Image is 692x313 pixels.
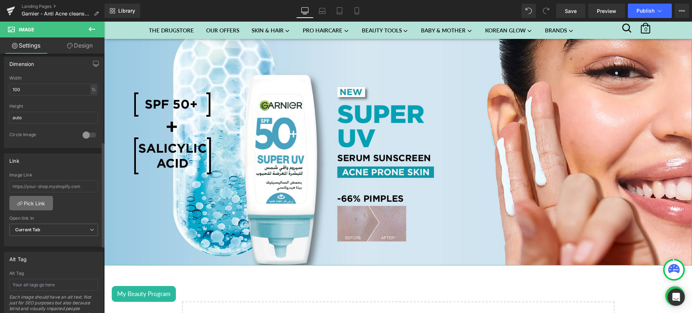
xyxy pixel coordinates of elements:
div: Height [9,104,98,109]
a: Pick Link [9,196,53,210]
a: Tablet [331,4,348,18]
a: Landing Pages [22,4,105,9]
button: Publish [628,4,672,18]
input: https://your-shop.myshopify.com [9,180,98,192]
a: Preview [588,4,625,18]
button: My Beauty Program [8,264,72,280]
span: Preview [597,7,616,15]
div: Alt Tag [9,271,98,276]
div: Open link In [9,216,98,221]
span: Publish [636,8,655,14]
div: Open Intercom Messenger [667,289,685,306]
div: Image Link [9,173,98,178]
div: Dimension [9,57,34,67]
span: Library [118,8,135,14]
div: Link [9,154,19,164]
b: Current Tab [15,227,41,232]
div: Width [9,76,98,81]
input: Your alt tags go here [9,279,98,291]
button: More [675,4,689,18]
a: New Library [105,4,140,18]
input: auto [9,112,98,124]
input: auto [9,84,98,95]
a: Design [54,37,106,54]
a: 0 [534,0,549,7]
a: Desktop [296,4,314,18]
span: Garnier - Anti Acne cleanser x sunscreen [22,11,91,17]
a: Laptop [314,4,331,18]
span: Save [565,7,577,15]
div: Circle Image [9,132,75,139]
span: Image [19,27,34,32]
span: 0 [534,5,549,10]
div: Alt Tag [9,252,27,262]
button: Redo [539,4,553,18]
div: % [90,85,97,94]
button: Undo [522,4,536,18]
a: Mobile [348,4,365,18]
